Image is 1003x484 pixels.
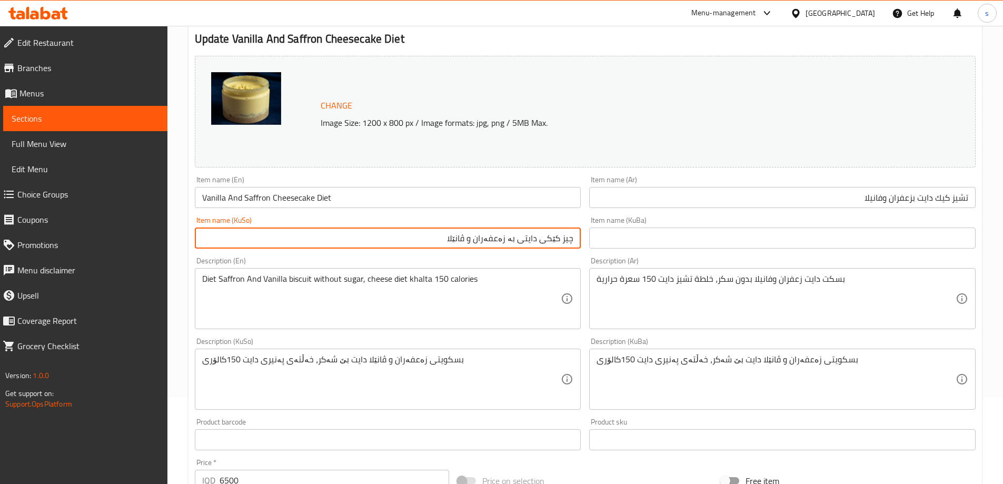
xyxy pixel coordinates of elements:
a: Sections [3,106,167,131]
span: Menus [19,87,159,100]
a: Edit Menu [3,156,167,182]
input: Enter name KuSo [195,228,581,249]
span: Grocery Checklist [17,340,159,352]
textarea: بسکویتی زەعفەران و ڤانێلا دایت بێ شەکر، خەڵتەی پەنیری دایت 150کالۆری [597,354,956,404]
p: Image Size: 1200 x 800 px / Image formats: jpg, png / 5MB Max. [316,116,878,129]
span: Branches [17,62,159,74]
textarea: بسكت دايت زعفران وفانيلا بدون سكر، خلطة تشيز دايت 150 سعرة حرارية [597,274,956,324]
input: Enter name KuBa [589,228,976,249]
span: Upsell [17,289,159,302]
input: Please enter product sku [589,429,976,450]
input: Enter name Ar [589,187,976,208]
textarea: Diet Saffron And Vanilla biscuit without sugar, cheese diet khalta 150 calories [202,274,561,324]
input: Please enter product barcode [195,429,581,450]
div: Menu-management [691,7,756,19]
span: Coverage Report [17,314,159,327]
a: Full Menu View [3,131,167,156]
span: Change [321,98,352,113]
h2: Update Vanilla And Saffron Cheesecake Diet [195,31,976,47]
button: Change [316,95,356,116]
span: Sections [12,112,159,125]
span: Menu disclaimer [17,264,159,276]
span: 1.0.0 [33,369,49,382]
span: Choice Groups [17,188,159,201]
img: mmw_638869568325601217 [211,72,281,125]
span: Coupons [17,213,159,226]
span: Version: [5,369,31,382]
span: Full Menu View [12,137,159,150]
span: s [985,7,989,19]
a: Support.OpsPlatform [5,397,72,411]
input: Enter name En [195,187,581,208]
div: [GEOGRAPHIC_DATA] [806,7,875,19]
span: Get support on: [5,387,54,400]
span: Edit Menu [12,163,159,175]
textarea: بسکویتی زەعفەران و ڤانێلا دایت بێ شەکر، خەڵتەی پەنیری دایت 150کالۆری [202,354,561,404]
span: Edit Restaurant [17,36,159,49]
span: Promotions [17,239,159,251]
